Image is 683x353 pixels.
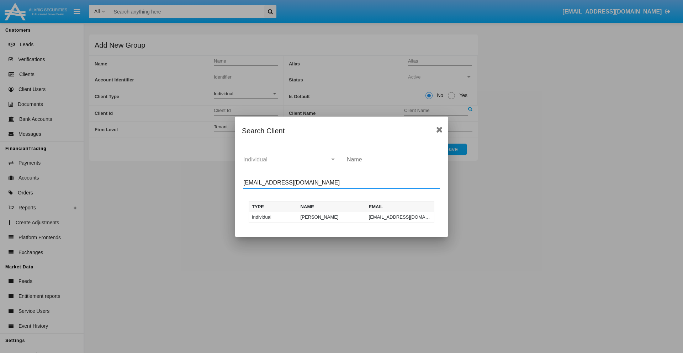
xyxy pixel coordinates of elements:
div: Search Client [242,125,441,137]
th: Type [249,201,298,212]
td: [PERSON_NAME] [298,212,366,223]
th: Name [298,201,366,212]
td: [EMAIL_ADDRESS][DOMAIN_NAME] [366,212,434,223]
span: Individual [243,156,268,162]
td: Individual [249,212,298,223]
th: Email [366,201,434,212]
